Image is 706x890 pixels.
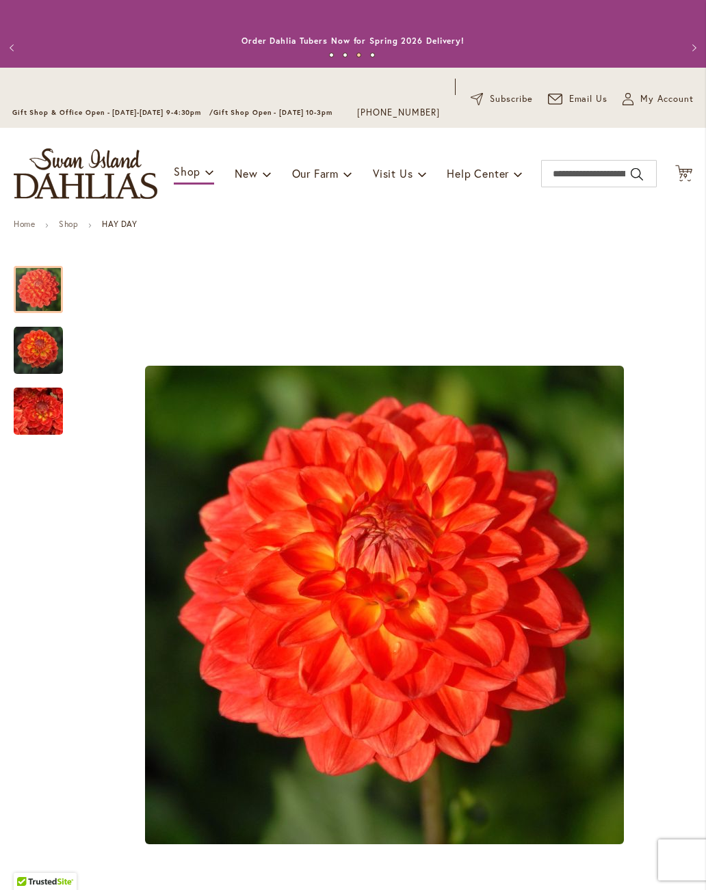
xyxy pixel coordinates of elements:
span: Visit Us [373,166,413,180]
a: Order Dahlia Tubers Now for Spring 2026 Delivery! [241,36,465,46]
a: store logo [14,148,157,199]
iframe: Launch Accessibility Center [10,841,49,880]
a: Home [14,219,35,229]
button: 1 of 4 [329,53,334,57]
span: Shop [174,164,200,178]
span: 79 [679,172,688,180]
span: Email Us [569,92,608,106]
a: Subscribe [471,92,533,106]
button: 3 of 4 [356,53,361,57]
button: 4 of 4 [370,53,375,57]
span: Gift Shop Open - [DATE] 10-3pm [213,108,332,117]
div: HAY DAY [14,252,77,313]
div: HAY DAY [14,313,77,374]
a: [PHONE_NUMBER] [357,106,440,120]
a: Email Us [548,92,608,106]
span: Gift Shop & Office Open - [DATE]-[DATE] 9-4:30pm / [12,108,213,117]
button: Next [679,34,706,62]
span: My Account [640,92,694,106]
button: 79 [675,165,692,183]
span: Subscribe [490,92,533,106]
div: HAY DAY [14,374,63,435]
img: HAY DAY [145,366,624,844]
img: HAY DAY [14,326,63,375]
button: My Account [623,92,694,106]
a: Shop [59,219,78,229]
span: New [235,166,257,180]
span: Help Center [447,166,509,180]
span: Our Farm [292,166,339,180]
strong: HAY DAY [102,219,137,229]
button: 2 of 4 [343,53,348,57]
